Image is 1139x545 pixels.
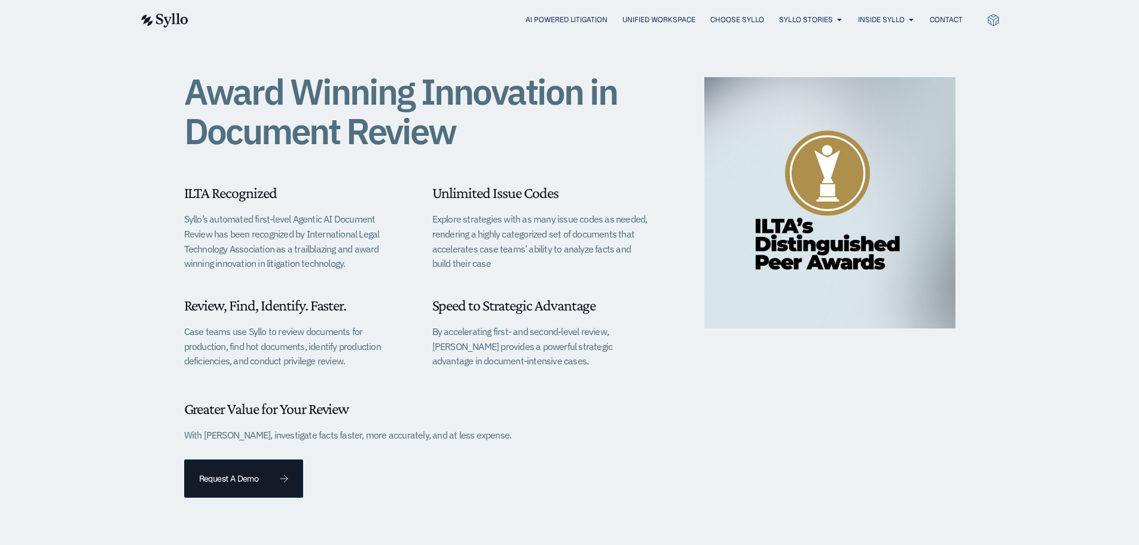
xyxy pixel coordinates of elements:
a: Inside Syllo [858,14,905,25]
span: Review, Find, Identify. Faster. [184,297,347,314]
a: Contact [930,14,963,25]
div: Menu Toggle [212,14,963,26]
span: Speed to Strategic Advantage [432,297,596,314]
p: Case teams use Syllo to review documents for production, find hot documents, identify production ... [184,324,402,369]
a: Request A Demo [184,459,304,498]
a: Syllo Stories [779,14,833,25]
a: AI Powered Litigation [526,14,607,25]
p: Explore strategies with as many issue codes as needed, rendering a highly categorized set of docu... [432,212,651,271]
nav: Menu [212,14,963,26]
a: Choose Syllo [710,14,764,25]
p: By accelerating first- and second-level review, [PERSON_NAME] provides a powerful strategic advan... [432,324,651,369]
span: Greater Value for Your Review [184,400,349,418]
span: Unlimited Issue Codes [432,184,558,202]
h1: Award Winning Innovation in Document Review [184,72,651,151]
img: ILTA Distinguished Peer Awards [704,77,955,328]
p: Syllo’s automated first-level Agentic AI Document Review has been recognized by International Leg... [184,212,402,271]
span: Request A Demo [199,474,259,483]
a: Unified Workspace [622,14,695,25]
img: syllo [139,13,188,28]
span: ILTA Recognized [184,184,277,202]
p: With [PERSON_NAME], investigate facts faster, more accurately, and at less expense. [184,428,512,443]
